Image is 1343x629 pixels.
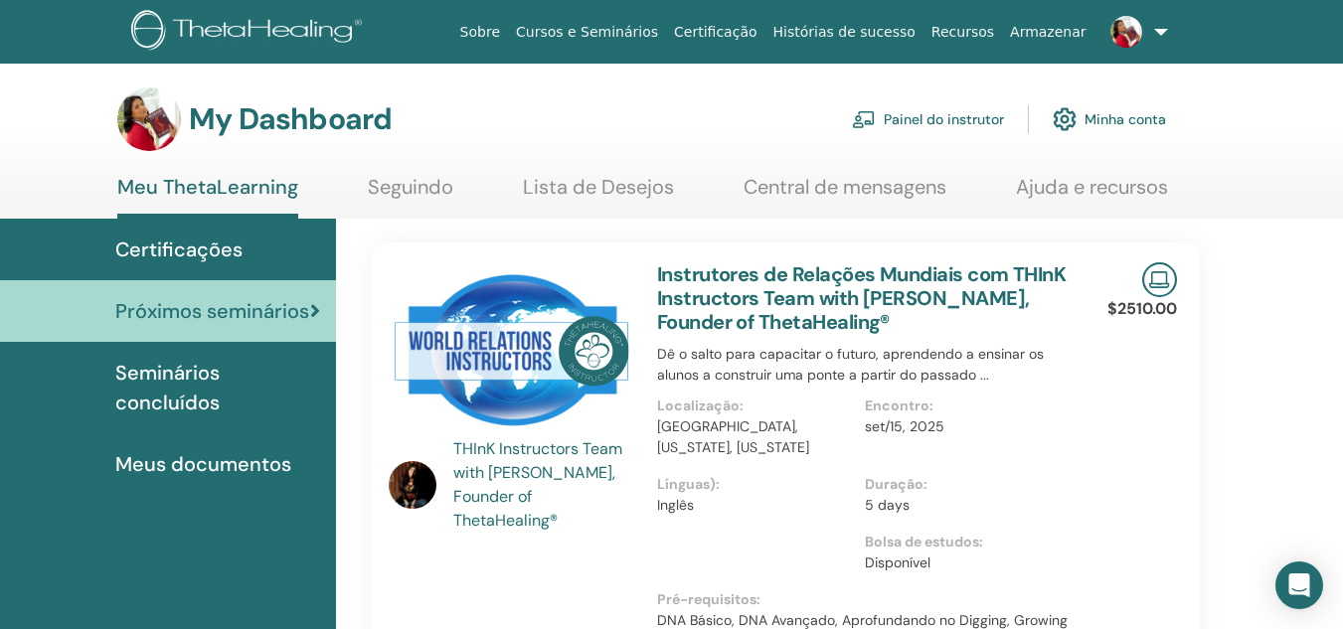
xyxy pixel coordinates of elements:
a: Cursos e Seminários [508,14,666,51]
a: Meu ThetaLearning [117,175,298,219]
p: $2510.00 [1107,297,1177,321]
a: Seguindo [368,175,453,214]
div: Open Intercom Messenger [1275,561,1323,609]
a: Minha conta [1053,97,1166,141]
p: Línguas) : [657,474,854,495]
p: Dê o salto para capacitar o futuro, aprendendo a ensinar os alunos a construir uma ponte a partir... [657,344,1074,386]
img: default.jpg [117,87,181,151]
span: Próximos seminários [115,296,309,326]
a: Recursos [923,14,1002,51]
p: Bolsa de estudos : [865,532,1062,552]
p: Encontro : [865,395,1062,416]
a: THInK Instructors Team with [PERSON_NAME], Founder of ThetaHealing® [453,437,637,533]
img: default.jpg [389,461,436,509]
p: 5 days [865,495,1062,516]
p: [GEOGRAPHIC_DATA], [US_STATE], [US_STATE] [657,416,854,458]
p: Disponível [865,552,1062,573]
a: Certificação [666,14,764,51]
a: Painel do instrutor [852,97,1004,141]
a: Lista de Desejos [523,175,674,214]
p: Inglês [657,495,854,516]
a: Central de mensagens [744,175,946,214]
img: Live Online Seminar [1142,262,1177,297]
p: Localização : [657,395,854,416]
p: Pré-requisitos : [657,589,1074,610]
span: Seminários concluídos [115,358,320,417]
h3: My Dashboard [189,101,392,137]
span: Certificações [115,235,243,264]
a: Ajuda e recursos [1016,175,1168,214]
a: Histórias de sucesso [765,14,923,51]
span: Meus documentos [115,449,291,479]
a: Armazenar [1002,14,1093,51]
img: Instrutores de Relações Mundiais [389,262,633,443]
a: Instrutores de Relações Mundiais com THInK Instructors Team with [PERSON_NAME], Founder of ThetaH... [657,261,1067,335]
img: logo.png [131,10,369,55]
img: default.jpg [1110,16,1142,48]
p: set/15, 2025 [865,416,1062,437]
p: Duração : [865,474,1062,495]
a: Sobre [452,14,508,51]
img: cog.svg [1053,102,1077,136]
img: chalkboard-teacher.svg [852,110,876,128]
